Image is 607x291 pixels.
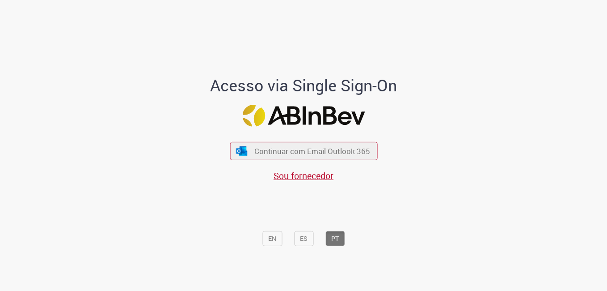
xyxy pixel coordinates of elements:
button: PT [325,231,345,246]
h1: Acesso via Single Sign-On [180,76,428,94]
button: ES [294,231,313,246]
button: EN [262,231,282,246]
span: Continuar com Email Outlook 365 [254,146,370,156]
button: ícone Azure/Microsoft 360 Continuar com Email Outlook 365 [230,142,377,160]
a: Sou fornecedor [274,170,333,182]
img: Logo ABInBev [242,105,365,127]
img: ícone Azure/Microsoft 360 [236,146,248,156]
